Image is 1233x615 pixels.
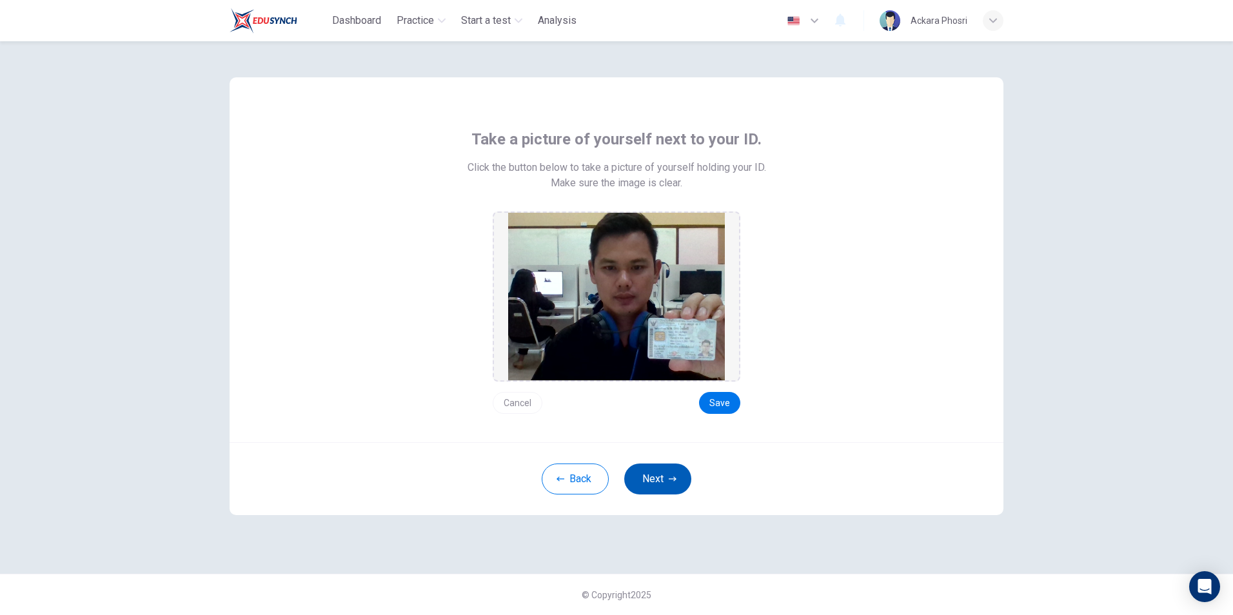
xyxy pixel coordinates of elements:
[493,392,542,414] button: Cancel
[332,13,381,28] span: Dashboard
[391,9,451,32] button: Practice
[468,160,766,175] span: Click the button below to take a picture of yourself holding your ID.
[551,175,682,191] span: Make sure the image is clear.
[1189,571,1220,602] div: Open Intercom Messenger
[461,13,511,28] span: Start a test
[533,9,582,32] button: Analysis
[230,8,297,34] img: Train Test logo
[327,9,386,32] button: Dashboard
[456,9,528,32] button: Start a test
[542,464,609,494] button: Back
[911,13,967,28] div: Ackara Phosri
[785,16,802,26] img: en
[624,464,691,494] button: Next
[471,129,762,150] span: Take a picture of yourself next to your ID.
[699,392,740,414] button: Save
[880,10,900,31] img: Profile picture
[230,8,327,34] a: Train Test logo
[508,213,725,380] img: preview screemshot
[538,13,577,28] span: Analysis
[397,13,434,28] span: Practice
[582,590,651,600] span: © Copyright 2025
